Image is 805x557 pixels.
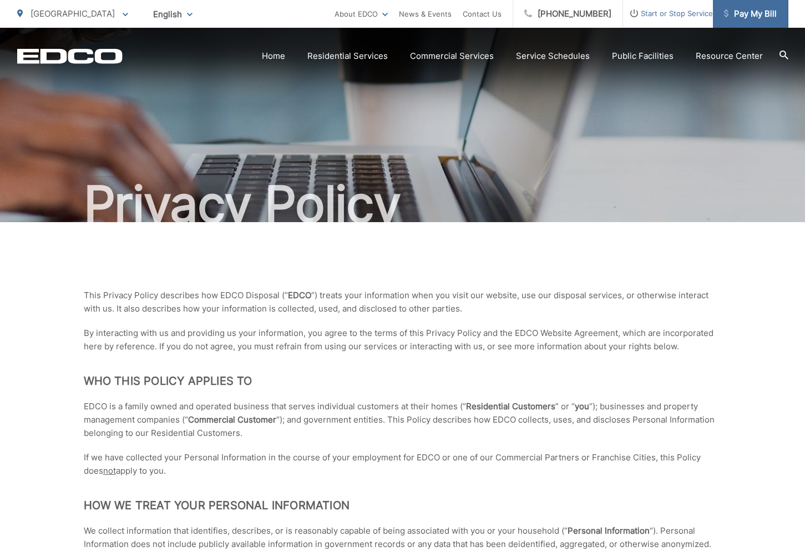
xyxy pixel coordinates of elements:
a: Contact Us [463,7,502,21]
span: not [103,465,116,476]
span: [GEOGRAPHIC_DATA] [31,8,115,19]
a: Resource Center [696,49,763,63]
a: Home [262,49,285,63]
a: Service Schedules [516,49,590,63]
p: By interacting with us and providing us your information, you agree to the terms of this Privacy ... [84,327,722,353]
h2: Who This Policy Applies To [84,374,722,388]
strong: Residential Customers [466,401,555,412]
a: News & Events [399,7,452,21]
p: EDCO is a family owned and operated business that serves individual customers at their homes (“ ”... [84,400,722,440]
strong: EDCO [288,290,311,300]
h1: Privacy Policy [17,177,788,232]
strong: Commercial Customer [188,414,276,425]
a: EDCD logo. Return to the homepage. [17,48,123,64]
h2: How We Treat Your Personal Information [84,499,722,512]
span: English [145,4,201,24]
a: Residential Services [307,49,388,63]
a: Public Facilities [612,49,674,63]
span: Pay My Bill [724,7,777,21]
a: About EDCO [335,7,388,21]
strong: Personal Information [568,525,650,536]
p: If we have collected your Personal Information in the course of your employment for EDCO or one o... [84,451,722,478]
a: Commercial Services [410,49,494,63]
strong: you [575,401,589,412]
p: We collect information that identifies, describes, or is reasonably capable of being associated w... [84,524,722,551]
p: This Privacy Policy describes how EDCO Disposal (“ “) treats your information when you visit our ... [84,289,722,315]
